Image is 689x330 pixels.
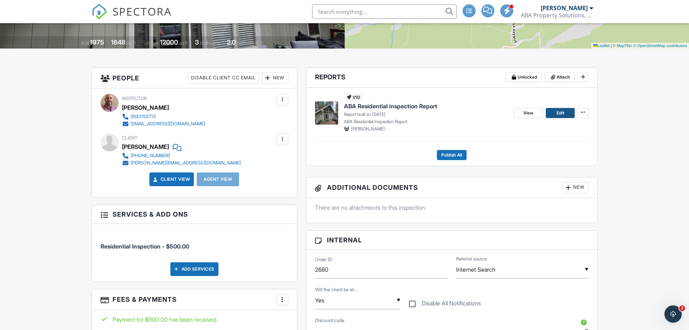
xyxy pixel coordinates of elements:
[562,182,588,193] div: New
[101,229,288,256] li: Service: Residential Inspection
[127,40,137,46] span: sq. ft.
[200,40,220,46] span: bedrooms
[122,159,241,167] a: [PERSON_NAME][EMAIL_ADDRESS][DOMAIN_NAME]
[122,102,169,113] div: [PERSON_NAME]
[122,96,147,101] span: Inspector
[664,305,682,323] iframe: Intercom live chat
[593,43,609,48] a: Leaflet
[521,12,593,19] div: ABA Property Solutions, LLC
[131,153,170,159] div: [PHONE_NUMBER]
[122,113,205,120] a: 5593153713
[92,4,107,20] img: The Best Home Inspection Software - Spectora
[188,72,259,84] div: Disable Client CC Email
[101,243,189,250] span: Residential Inspection - $500.00
[315,317,344,324] label: Discount code
[122,120,205,128] a: [EMAIL_ADDRESS][DOMAIN_NAME]
[92,10,172,25] a: SPECTORA
[679,305,685,311] span: 2
[409,300,481,309] label: Disable All Notifications
[541,4,588,12] div: [PERSON_NAME]
[152,176,190,183] a: Client View
[101,316,288,323] div: Payment for $500.00 has been received.
[90,38,104,46] div: 1975
[315,204,589,212] p: There are no attachments to this inspection.
[312,4,457,19] input: Search everything...
[306,177,597,198] h3: Additional Documents
[227,38,236,46] div: 2.0
[306,231,597,250] h3: Internal
[144,40,159,46] span: Lot Size
[633,43,687,48] a: © OpenStreetMap contributors
[456,256,487,262] label: Referral source
[111,38,126,46] div: 1848
[315,287,357,293] label: Will the client be attending
[122,135,137,141] span: Client
[237,40,258,46] span: bathrooms
[81,40,89,46] span: Built
[315,256,332,263] label: Order ID
[131,114,156,120] div: 5593153713
[122,141,169,152] div: [PERSON_NAME]
[195,38,199,46] div: 3
[179,40,188,46] span: sq.ft.
[160,38,178,46] div: 12000
[262,72,288,84] div: New
[92,205,297,224] h3: Services & Add ons
[131,121,205,127] div: [EMAIL_ADDRESS][DOMAIN_NAME]
[92,289,297,310] h3: Fees & Payments
[122,152,241,159] a: [PHONE_NUMBER]
[131,160,241,166] div: [PERSON_NAME][EMAIL_ADDRESS][DOMAIN_NAME]
[170,262,218,276] div: Add Services
[611,43,612,48] span: |
[92,68,297,88] h3: People
[613,43,632,48] a: © MapTiler
[112,4,172,19] span: SPECTORA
